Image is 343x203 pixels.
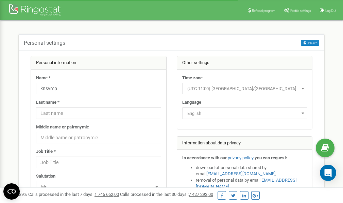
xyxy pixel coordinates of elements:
[36,157,161,168] input: Job Title
[120,192,213,197] span: Calls processed in the last 30 days :
[252,9,275,13] span: Referral program
[325,9,336,13] span: Log Out
[206,171,275,176] a: [EMAIL_ADDRESS][DOMAIN_NAME]
[3,183,20,200] button: Open CMP widget
[182,83,307,94] span: (UTC-11:00) Pacific/Midway
[185,84,305,94] span: (UTC-11:00) Pacific/Midway
[36,132,161,143] input: Middle name or patronymic
[185,109,305,118] span: English
[36,75,51,81] label: Name *
[36,124,89,130] label: Middle name or patronymic
[196,177,307,190] li: removal of personal data by email ,
[31,56,166,70] div: Personal information
[24,40,65,46] h5: Personal settings
[36,173,55,180] label: Salutation
[36,148,56,155] label: Job Title *
[196,165,307,177] li: download of personal data shared by email ,
[177,137,312,150] div: Information about data privacy
[182,107,307,119] span: English
[28,192,119,197] span: Calls processed in the last 7 days :
[36,181,161,192] span: Mr.
[182,75,203,81] label: Time zone
[182,99,201,106] label: Language
[38,182,159,192] span: Mr.
[290,9,311,13] span: Profile settings
[301,40,319,46] button: HELP
[95,192,119,197] u: 1 745 662,00
[36,83,161,94] input: Name
[189,192,213,197] u: 7 427 293,00
[177,56,312,70] div: Other settings
[320,165,336,181] div: Open Intercom Messenger
[36,99,59,106] label: Last name *
[255,155,287,160] strong: you can request:
[182,155,227,160] strong: In accordance with our
[36,107,161,119] input: Last name
[228,155,254,160] a: privacy policy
